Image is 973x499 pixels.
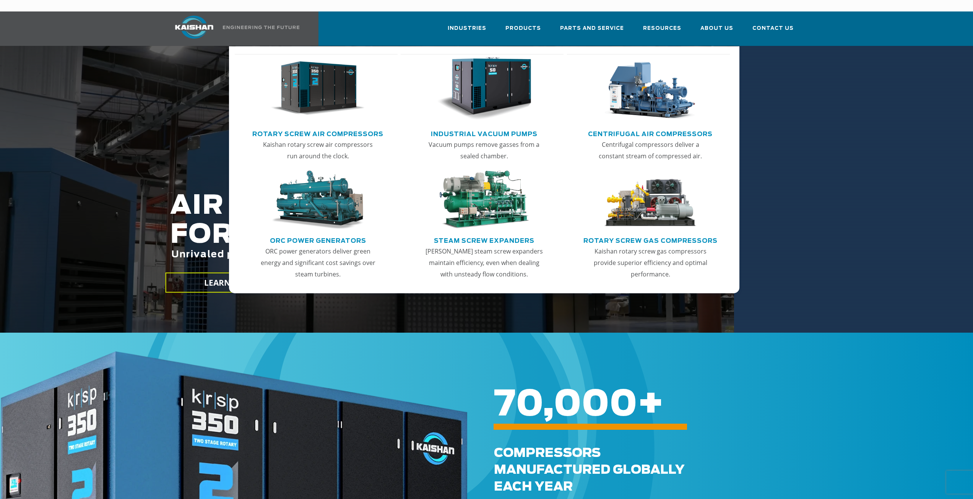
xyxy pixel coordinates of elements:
p: Centrifugal compressors deliver a constant stream of compressed air. [591,139,710,162]
a: Centrifugal Air Compressors [588,127,713,139]
a: About Us [700,18,733,44]
a: Contact Us [752,18,794,44]
p: [PERSON_NAME] steam screw expanders maintain efficiency, even when dealing with unsteady flow con... [424,245,544,280]
a: Kaishan USA [166,11,301,46]
span: 70,000 [494,387,637,423]
a: ORC Power Generators [270,234,366,245]
p: Kaishan rotary screw gas compressors provide superior efficiency and optimal performance. [591,245,710,280]
span: Resources [643,24,681,33]
span: LEARN MORE [204,277,257,288]
a: Industrial Vacuum Pumps [431,127,538,139]
span: Parts and Service [560,24,624,33]
a: Steam Screw Expanders [434,234,534,245]
span: Products [505,24,541,33]
img: Engineering the future [223,26,299,29]
a: Products [505,18,541,44]
img: thumb-Rotary-Screw-Air-Compressors [271,57,365,120]
a: Rotary Screw Gas Compressors [583,234,718,245]
h6: + [494,400,934,410]
span: Contact Us [752,24,794,33]
span: Unrivaled performance with up to 35% energy cost savings. [171,250,499,259]
img: thumb-Rotary-Screw-Gas-Compressors [603,171,697,229]
p: ORC power generators deliver green energy and significant cost savings over steam turbines. [258,245,378,280]
div: Compressors Manufactured GLOBALLY each Year [494,445,961,495]
span: Industries [448,24,486,33]
a: Industries [448,18,486,44]
p: Kaishan rotary screw air compressors run around the clock. [258,139,378,162]
h2: AIR COMPRESSORS FOR THE [170,192,696,284]
img: kaishan logo [166,16,223,39]
a: Parts and Service [560,18,624,44]
a: LEARN MORE [165,273,295,293]
img: thumb-Steam-Screw-Expanders [437,171,531,229]
img: thumb-ORC-Power-Generators [271,171,365,229]
img: thumb-Industrial-Vacuum-Pumps [437,57,531,120]
p: Vacuum pumps remove gasses from a sealed chamber. [424,139,544,162]
a: Resources [643,18,681,44]
span: About Us [700,24,733,33]
img: thumb-Centrifugal-Air-Compressors [603,57,697,120]
a: Rotary Screw Air Compressors [252,127,383,139]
